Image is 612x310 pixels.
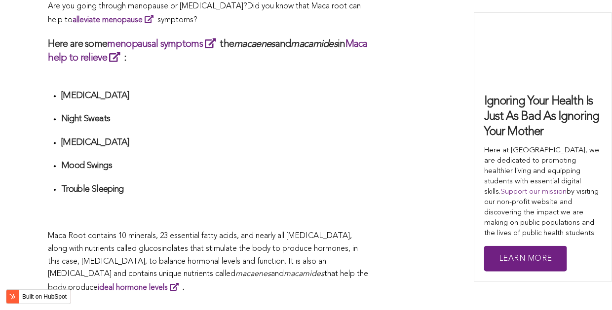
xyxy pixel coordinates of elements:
em: macaenes [234,39,275,49]
h4: Mood Swings [61,160,369,172]
span: macaenes [236,270,271,278]
h4: [MEDICAL_DATA] [61,90,369,102]
a: Maca help to relieve [48,39,368,63]
h4: [MEDICAL_DATA] [61,137,369,148]
a: Learn More [484,246,567,272]
button: Built on HubSpot [6,289,71,304]
span: Maca Root contains 10 minerals, 23 essential fatty acids, and nearly all [MEDICAL_DATA], along wi... [48,232,358,278]
h4: Trouble Sleeping [61,184,369,195]
img: HubSpot sprocket logo [6,291,18,303]
iframe: Chat Widget [563,263,612,310]
a: alleviate menopause [73,16,158,24]
span: macamides [284,270,325,278]
h3: Here are some the and in : [48,37,369,65]
a: menopausal symptoms [107,39,220,49]
span: Are you going through menopause or [MEDICAL_DATA]? [48,2,248,10]
strong: . [98,284,185,292]
h4: Night Sweats [61,113,369,125]
label: Built on HubSpot [18,290,71,303]
a: ideal hormone levels [98,284,183,292]
span: and [271,270,284,278]
em: macamides [291,39,338,49]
